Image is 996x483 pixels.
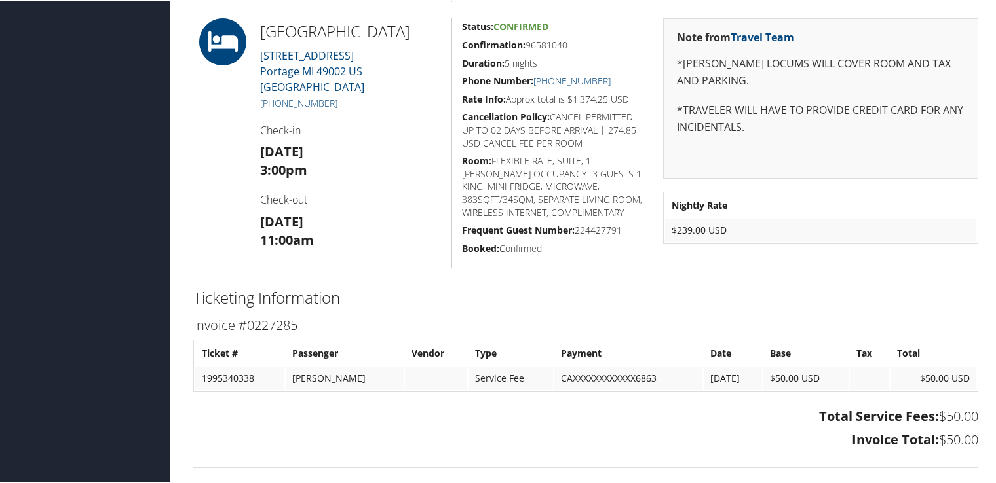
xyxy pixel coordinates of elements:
a: [STREET_ADDRESS]Portage MI 49002 US [GEOGRAPHIC_DATA] [260,47,364,93]
strong: Confirmation: [462,37,526,50]
strong: Cancellation Policy: [462,109,550,122]
strong: [DATE] [260,211,303,229]
strong: [DATE] [260,141,303,159]
td: CAXXXXXXXXXXXX6863 [554,365,702,389]
strong: 11:00am [260,230,314,247]
th: Nightly Rate [665,192,976,216]
h5: 224427791 [462,223,643,236]
a: [PHONE_NUMBER] [533,73,611,86]
h3: $50.00 [193,429,978,448]
td: $50.00 USD [763,365,849,389]
h2: Ticketing Information [193,285,978,308]
th: Type [469,340,553,364]
a: [PHONE_NUMBER] [260,96,337,108]
strong: Booked: [462,241,499,253]
p: *TRAVELER WILL HAVE TO PROVIDE CREDIT CARD FOR ANY INCIDENTALS. [677,101,965,134]
h5: 96581040 [462,37,643,50]
strong: Room: [462,153,491,166]
h5: Confirmed [462,241,643,254]
th: Date [704,340,761,364]
h5: Approx total is $1,374.25 USD [462,92,643,105]
strong: Invoice Total: [852,429,939,447]
td: [DATE] [704,365,761,389]
td: $50.00 USD [891,365,976,389]
th: Ticket # [195,340,284,364]
h5: 5 nights [462,56,643,69]
a: Travel Team [731,29,794,43]
strong: Duration: [462,56,505,68]
strong: Rate Info: [462,92,506,104]
strong: 3:00pm [260,160,307,177]
th: Payment [554,340,702,364]
h3: Invoice #0227285 [193,315,978,333]
strong: Frequent Guest Number: [462,223,575,235]
th: Passenger [286,340,404,364]
td: [PERSON_NAME] [286,365,404,389]
strong: Phone Number: [462,73,533,86]
th: Base [763,340,849,364]
td: $239.00 USD [665,217,976,241]
th: Total [891,340,976,364]
th: Tax [850,340,889,364]
th: Vendor [405,340,467,364]
td: 1995340338 [195,365,284,389]
h3: $50.00 [193,406,978,424]
h4: Check-out [260,191,442,206]
td: Service Fee [469,365,553,389]
h2: [GEOGRAPHIC_DATA] [260,19,442,41]
span: Confirmed [493,19,548,31]
p: *[PERSON_NAME] LOCUMS WILL COVER ROOM AND TAX AND PARKING. [677,54,965,88]
strong: Status: [462,19,493,31]
h5: FLEXIBLE RATE, SUITE, 1 [PERSON_NAME] OCCUPANCY- 3 GUESTS 1 KING, MINI FRIDGE, MICROWAVE, 383SQFT... [462,153,643,217]
strong: Total Service Fees: [819,406,939,423]
strong: Note from [677,29,794,43]
h4: Check-in [260,122,442,136]
h5: CANCEL PERMITTED UP TO 02 DAYS BEFORE ARRIVAL | 274.85 USD CANCEL FEE PER ROOM [462,109,643,148]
